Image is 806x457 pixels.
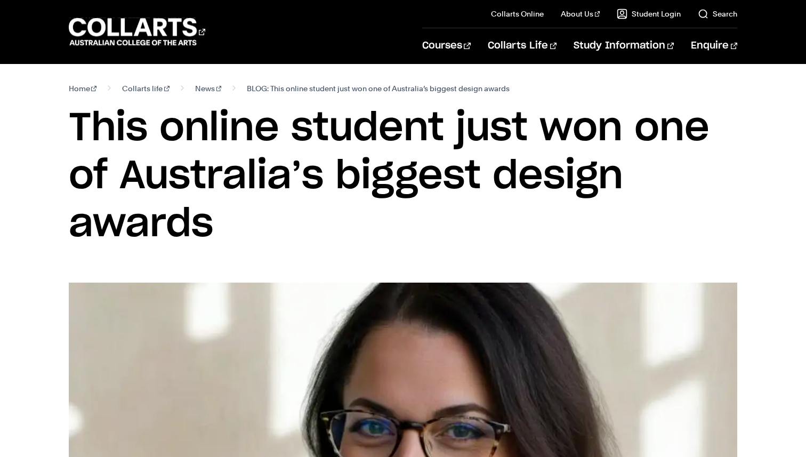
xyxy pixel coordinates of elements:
[69,105,738,248] h1: This online student just won one of Australia’s biggest design awards
[488,28,557,63] a: Collarts Life
[574,28,674,63] a: Study Information
[122,81,170,96] a: Collarts life
[691,28,737,63] a: Enquire
[422,28,471,63] a: Courses
[698,9,737,19] a: Search
[247,81,510,96] span: BLOG: This online student just won one of Australia’s biggest design awards
[195,81,222,96] a: News
[69,81,97,96] a: Home
[561,9,600,19] a: About Us
[491,9,544,19] a: Collarts Online
[69,17,205,47] div: Go to homepage
[617,9,681,19] a: Student Login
